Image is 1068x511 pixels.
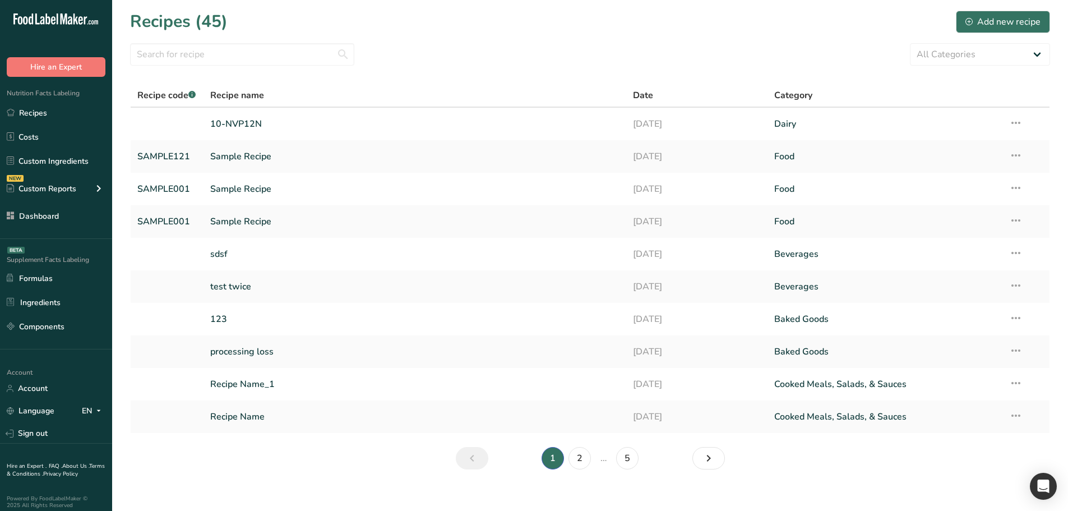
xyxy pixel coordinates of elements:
a: [DATE] [633,275,761,298]
button: Add new recipe [956,11,1050,33]
a: [DATE] [633,307,761,331]
a: Terms & Conditions . [7,462,105,478]
a: Hire an Expert . [7,462,47,470]
a: About Us . [62,462,89,470]
a: [DATE] [633,177,761,201]
span: Recipe name [210,89,264,102]
a: Sample Recipe [210,145,620,168]
a: Privacy Policy [43,470,78,478]
div: EN [82,404,105,418]
a: Dairy [774,112,996,136]
a: Recipe Name [210,405,620,429]
a: Food [774,145,996,168]
a: [DATE] [633,145,761,168]
a: Previous page [456,447,488,469]
a: Food [774,210,996,233]
button: Hire an Expert [7,57,105,77]
a: Beverages [774,275,996,298]
a: 123 [210,307,620,331]
a: [DATE] [633,340,761,363]
a: Sample Recipe [210,177,620,201]
a: Food [774,177,996,201]
a: Page 5. [616,447,639,469]
a: Cooked Meals, Salads, & Sauces [774,372,996,396]
a: Sample Recipe [210,210,620,233]
a: Page 2. [568,447,591,469]
a: processing loss [210,340,620,363]
a: Cooked Meals, Salads, & Sauces [774,405,996,429]
span: Category [774,89,812,102]
div: NEW [7,175,24,182]
a: SAMPLE001 [137,177,197,201]
a: FAQ . [49,462,62,470]
a: [DATE] [633,112,761,136]
a: SAMPLE121 [137,145,197,168]
a: [DATE] [633,405,761,429]
a: [DATE] [633,210,761,233]
a: Next page [692,447,725,469]
div: BETA [7,247,25,254]
div: Powered By FoodLabelMaker © 2025 All Rights Reserved [7,495,105,509]
a: test twice [210,275,620,298]
a: Beverages [774,242,996,266]
a: 10-NVP12N [210,112,620,136]
span: Recipe code [137,89,196,102]
div: Open Intercom Messenger [1030,473,1057,500]
a: sdsf [210,242,620,266]
span: Date [633,89,653,102]
input: Search for recipe [130,43,354,66]
div: Custom Reports [7,183,76,195]
a: Baked Goods [774,340,996,363]
div: Add new recipe [965,15,1041,29]
a: [DATE] [633,242,761,266]
h1: Recipes (45) [130,9,228,34]
a: [DATE] [633,372,761,396]
a: Recipe Name_1 [210,372,620,396]
a: Language [7,401,54,421]
a: Baked Goods [774,307,996,331]
a: SAMPLE001 [137,210,197,233]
